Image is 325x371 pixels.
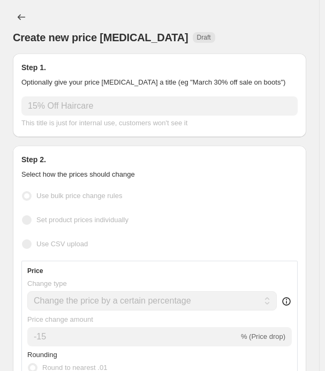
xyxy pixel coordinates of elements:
p: Optionally give your price [MEDICAL_DATA] a title (eg "March 30% off sale on boots") [21,77,298,88]
h2: Step 2. [21,154,298,165]
span: Use CSV upload [36,240,88,248]
input: -15 [27,327,239,346]
span: Change type [27,279,67,287]
span: Rounding [27,351,57,359]
span: Draft [197,33,211,42]
h3: Price [27,267,43,275]
div: help [281,296,292,307]
span: Use bulk price change rules [36,192,122,200]
span: Create new price [MEDICAL_DATA] [13,32,188,43]
input: 30% off holiday sale [21,96,298,116]
span: Set product prices individually [36,216,129,224]
h2: Step 1. [21,62,298,73]
span: % (Price drop) [241,332,285,340]
p: Select how the prices should change [21,169,298,180]
span: Price change amount [27,315,93,323]
span: This title is just for internal use, customers won't see it [21,119,187,127]
button: Price change jobs [13,9,30,26]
